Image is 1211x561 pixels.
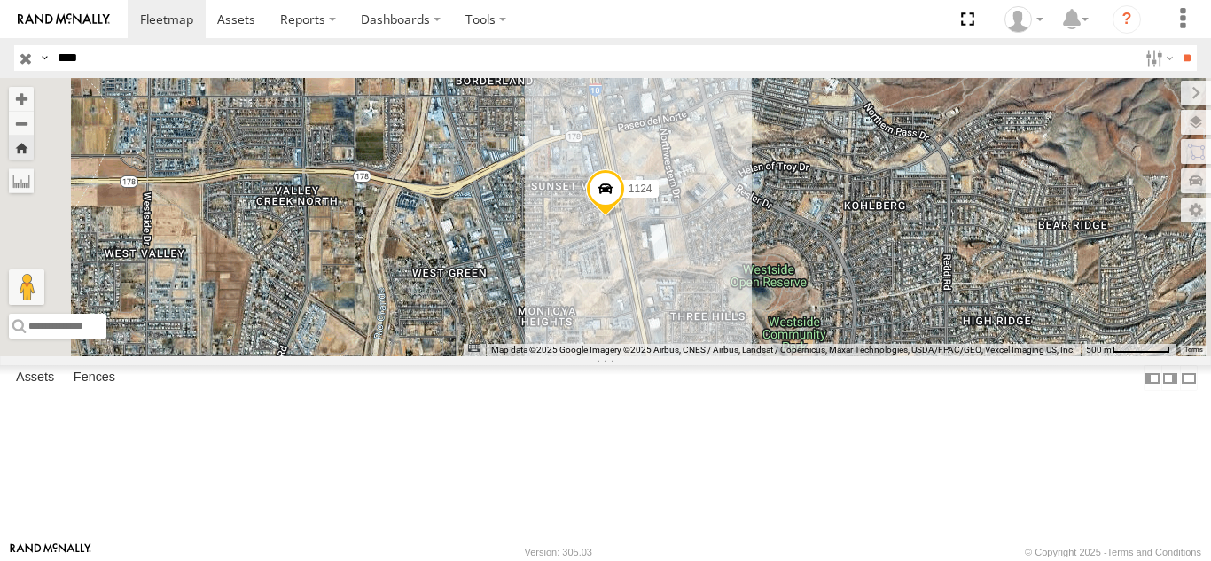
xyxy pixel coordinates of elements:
[525,547,592,557] div: Version: 305.03
[65,366,124,391] label: Fences
[1081,344,1176,356] button: Map Scale: 500 m per 62 pixels
[9,111,34,136] button: Zoom out
[1086,345,1112,355] span: 500 m
[9,87,34,111] button: Zoom in
[1181,198,1211,222] label: Map Settings
[1180,365,1198,391] label: Hide Summary Table
[1113,5,1141,34] i: ?
[10,543,91,561] a: Visit our Website
[37,45,51,71] label: Search Query
[7,366,63,391] label: Assets
[1184,346,1203,353] a: Terms
[491,345,1075,355] span: Map data ©2025 Google Imagery ©2025 Airbus, CNES / Airbus, Landsat / Copernicus, Maxar Technologi...
[1161,365,1179,391] label: Dock Summary Table to the Right
[9,136,34,160] button: Zoom Home
[18,13,110,26] img: rand-logo.svg
[9,168,34,193] label: Measure
[1107,547,1201,557] a: Terms and Conditions
[629,183,652,195] span: 1124
[468,344,480,352] button: Keyboard shortcuts
[1144,365,1161,391] label: Dock Summary Table to the Left
[9,269,44,305] button: Drag Pegman onto the map to open Street View
[998,6,1050,33] div: Daniel Lupio
[1138,45,1176,71] label: Search Filter Options
[1025,547,1201,557] div: © Copyright 2025 -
